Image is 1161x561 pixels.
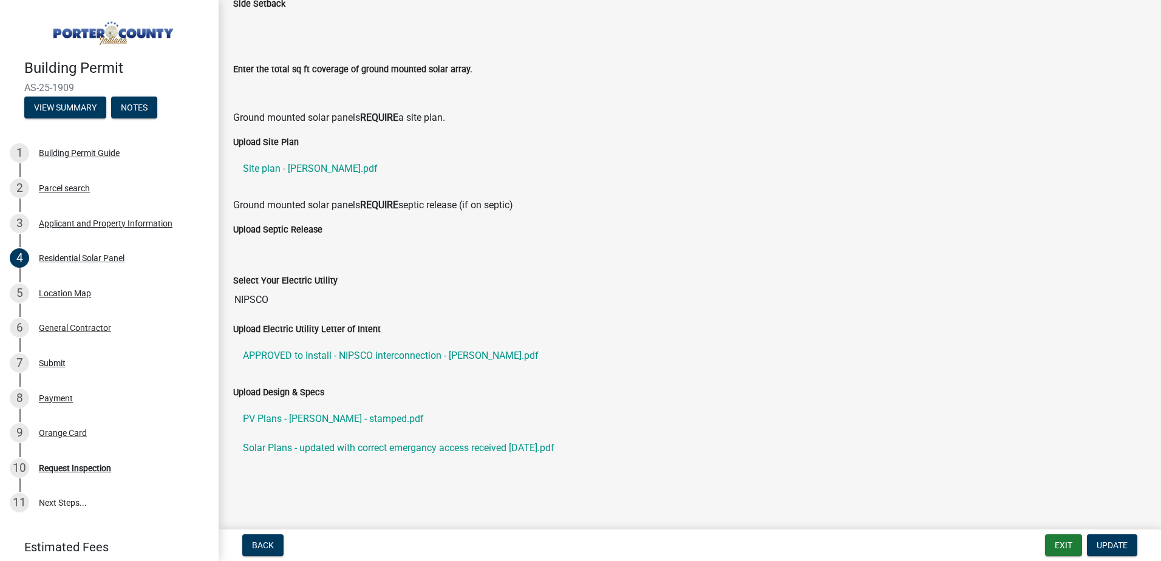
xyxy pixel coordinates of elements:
button: View Summary [24,97,106,118]
div: 1 [10,143,29,163]
div: 9 [10,423,29,443]
strong: REQUIRE [360,199,398,211]
wm-modal-confirm: Summary [24,103,106,113]
div: Submit [39,359,66,367]
a: Estimated Fees [10,535,199,559]
div: General Contractor [39,324,111,332]
label: Select Your Electric Utility [233,277,338,285]
p: Ground mounted solar panels septic release (if on septic) [233,198,1146,212]
wm-modal-confirm: Notes [111,103,157,113]
label: Enter the total sq ft coverage of ground mounted solar array. [233,66,472,74]
a: APPROVED to Install - NIPSCO interconnection - [PERSON_NAME].pdf [233,341,1146,370]
div: 8 [10,389,29,408]
div: 3 [10,214,29,233]
a: Solar Plans - updated with correct emergancy access received [DATE].pdf [233,433,1146,463]
span: AS-25-1909 [24,82,194,93]
p: Ground mounted solar panels a site plan. [233,110,1146,125]
div: 5 [10,284,29,303]
div: 4 [10,248,29,268]
label: Upload Design & Specs [233,389,324,397]
div: Applicant and Property Information [39,219,172,228]
div: Residential Solar Panel [39,254,124,262]
span: Update [1097,540,1128,550]
div: 11 [10,493,29,512]
strong: REQUIRE [360,112,398,123]
img: Porter County, Indiana [24,13,199,47]
div: Building Permit Guide [39,149,120,157]
h4: Building Permit [24,59,209,77]
span: Back [252,540,274,550]
div: 7 [10,353,29,373]
div: Request Inspection [39,464,111,472]
div: 2 [10,178,29,198]
a: Site plan - [PERSON_NAME].pdf [233,154,1146,183]
a: PV Plans - [PERSON_NAME] - stamped.pdf [233,404,1146,433]
div: Payment [39,394,73,403]
button: Back [242,534,284,556]
div: 6 [10,318,29,338]
label: Upload Septic Release [233,226,322,234]
div: Orange Card [39,429,87,437]
div: Parcel search [39,184,90,192]
label: Upload Electric Utility Letter of Intent [233,325,381,334]
label: Upload Site Plan [233,138,299,147]
button: Notes [111,97,157,118]
button: Update [1087,534,1137,556]
div: 10 [10,458,29,478]
button: Exit [1045,534,1082,556]
div: Location Map [39,289,91,297]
